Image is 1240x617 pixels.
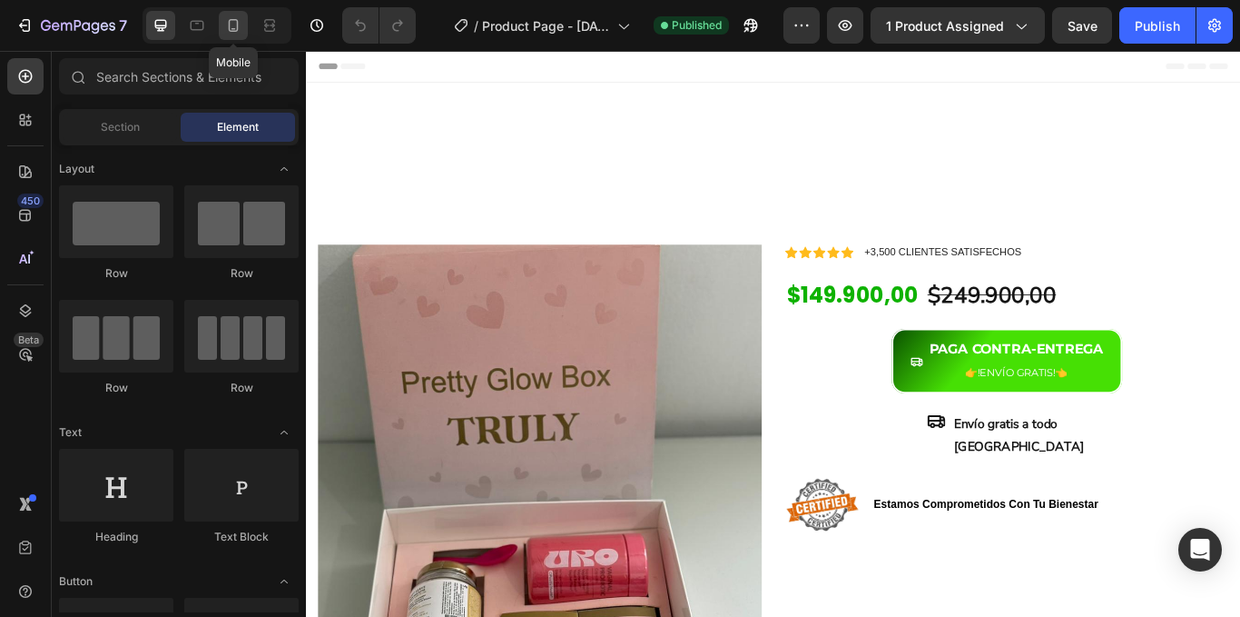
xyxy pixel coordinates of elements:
div: Beta [14,333,44,347]
input: Search Sections & Elements [59,58,299,95]
div: Row [59,380,173,396]
span: Layout [59,161,94,177]
img: sello-certificado-118553980.jpg [558,498,645,562]
span: / [474,16,478,35]
span: Section [101,119,140,135]
span: Toggle open [270,154,299,184]
div: Row [59,265,173,282]
span: Published [672,17,722,34]
div: Open Intercom Messenger [1178,528,1222,572]
div: Text Block [184,529,299,545]
div: Row [184,380,299,396]
div: 450 [17,194,44,208]
div: Heading [59,529,173,545]
div: Row [184,265,299,282]
span: Save [1068,18,1097,34]
div: $149.900,00 [558,267,715,304]
button: Publish [1119,7,1196,44]
span: Toggle open [270,567,299,596]
p: Envío gratis a todo [GEOGRAPHIC_DATA] [755,423,1003,475]
strong: Estamos Comprometidos Con Tu Bienestar [662,522,923,536]
button: 1 product assigned [871,7,1045,44]
span: Toggle open [270,418,299,447]
p: +3,500 CLIENTES SATISFECHOS [651,228,834,244]
span: Text [59,424,82,441]
span: 👉!ENVÍO GRATIS!👈 [768,368,888,383]
p: 7 [119,15,127,36]
span: 1 product assigned [886,16,1004,35]
button: <p><span style="font-size:17px;"><strong>PAGA CONTRA-ENTREGA</strong></span><br><span style="font... [683,324,951,400]
span: Element [217,119,259,135]
div: Publish [1135,16,1180,35]
iframe: Design area [306,51,1240,617]
span: Product Page - [DATE] 12:17:41 [482,16,610,35]
span: Button [59,573,93,590]
button: Save [1052,7,1112,44]
div: Undo/Redo [342,7,416,44]
button: 7 [7,7,135,44]
strong: PAGA CONTRA-ENTREGA [726,339,930,357]
div: $249.900,00 [723,267,876,304]
p: AHORRA $100.000 [885,273,1026,299]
